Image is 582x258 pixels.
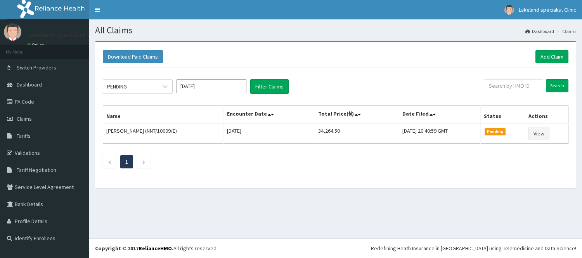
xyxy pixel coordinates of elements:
[504,5,514,15] img: User Image
[108,158,111,165] a: Previous page
[125,158,128,165] a: Page 1 is your current page
[480,106,525,124] th: Status
[17,64,56,71] span: Switch Providers
[519,6,576,13] span: Lakeland specialist Clinic
[399,106,481,124] th: Date Filed
[399,123,481,144] td: [DATE] 20:40:59 GMT
[142,158,145,165] a: Next page
[371,244,576,252] div: Redefining Heath Insurance in [GEOGRAPHIC_DATA] using Telemedicine and Data Science!
[17,166,56,173] span: Tariff Negotiation
[315,106,399,124] th: Total Price(₦)
[224,123,315,144] td: [DATE]
[525,28,554,35] a: Dashboard
[485,128,506,135] span: Pending
[139,245,172,252] a: RelianceHMO
[103,50,163,63] button: Download Paid Claims
[103,123,224,144] td: [PERSON_NAME] (NNT/10009/E)
[250,79,289,94] button: Filter Claims
[555,28,576,35] li: Claims
[315,123,399,144] td: 34,264.50
[525,106,568,124] th: Actions
[546,79,568,92] input: Search
[107,83,127,90] div: PENDING
[103,106,224,124] th: Name
[17,115,32,122] span: Claims
[27,31,103,38] p: Lakeland specialist Clinic
[27,42,46,48] a: Online
[535,50,568,63] a: Add Claim
[95,245,173,252] strong: Copyright © 2017 .
[484,79,543,92] input: Search by HMO ID
[17,132,31,139] span: Tariffs
[224,106,315,124] th: Encounter Date
[528,127,549,140] a: View
[95,25,576,35] h1: All Claims
[89,238,582,258] footer: All rights reserved.
[4,23,21,41] img: User Image
[177,79,246,93] input: Select Month and Year
[17,81,42,88] span: Dashboard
